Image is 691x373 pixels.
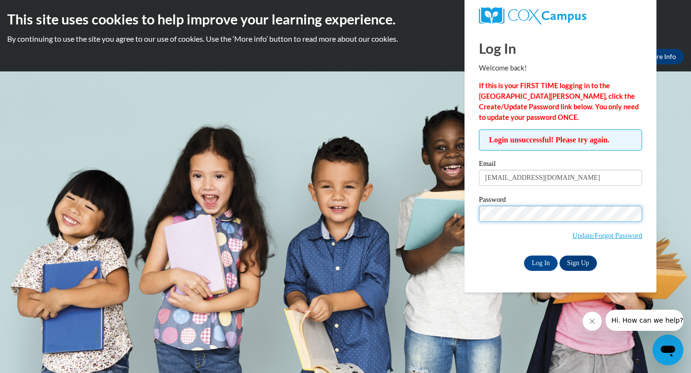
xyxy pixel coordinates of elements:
[7,34,684,44] p: By continuing to use the site you agree to our use of cookies. Use the ‘More info’ button to read...
[560,256,597,271] a: Sign Up
[653,335,683,365] iframe: Button to launch messaging window
[479,196,642,206] label: Password
[479,7,586,24] img: COX Campus
[479,38,642,58] h1: Log In
[583,312,602,331] iframe: Close message
[524,256,558,271] input: Log In
[479,129,642,151] span: Login unsuccessful! Please try again.
[479,63,642,73] p: Welcome back!
[7,10,684,29] h2: This site uses cookies to help improve your learning experience.
[479,82,639,121] strong: If this is your FIRST TIME logging in to the [GEOGRAPHIC_DATA][PERSON_NAME], click the Create/Upd...
[572,232,642,239] a: Update/Forgot Password
[606,310,683,331] iframe: Message from company
[639,49,684,64] a: More Info
[479,7,642,24] a: COX Campus
[479,160,642,170] label: Email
